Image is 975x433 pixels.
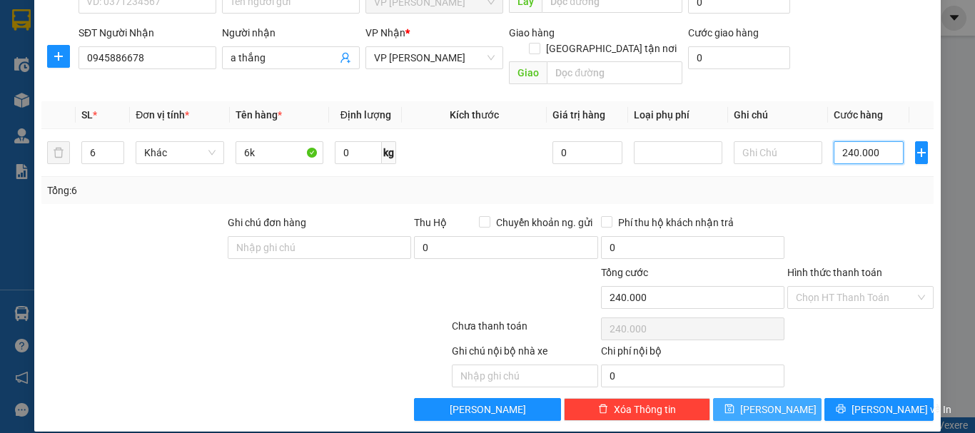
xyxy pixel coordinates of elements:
span: Giao [509,61,547,84]
label: Cước giao hàng [688,27,759,39]
span: Kích thước [450,109,499,121]
span: Giao hàng [509,27,555,39]
button: plus [47,45,70,68]
span: Giá trị hàng [552,109,605,121]
span: plus [48,51,69,62]
li: Số [GEOGRAPHIC_DATA][PERSON_NAME], P. [GEOGRAPHIC_DATA] [133,35,597,53]
div: Chưa thanh toán [450,318,600,343]
div: Ghi chú nội bộ nhà xe [452,343,598,365]
div: Tổng: 6 [47,183,378,198]
div: Chi phí nội bộ [601,343,784,365]
button: plus [915,141,928,164]
input: 0 [552,141,622,164]
input: Ghi Chú [734,141,822,164]
span: Chuyển khoản ng. gửi [490,215,598,230]
span: save [724,404,734,415]
span: VP Hà Tĩnh [374,47,495,68]
span: VP Nhận [365,27,405,39]
label: Ghi chú đơn hàng [228,217,306,228]
li: Hotline: 0981127575, 0981347575, 19009067 [133,53,597,71]
span: [PERSON_NAME] và In [852,402,951,417]
button: save[PERSON_NAME] [713,398,822,421]
span: Thu Hộ [414,217,447,228]
th: Loại phụ phí [628,101,728,129]
div: SĐT Người Nhận [79,25,216,41]
span: [PERSON_NAME] [450,402,526,417]
span: Đơn vị tính [136,109,189,121]
span: [PERSON_NAME] [740,402,817,417]
label: Hình thức thanh toán [787,267,882,278]
span: [GEOGRAPHIC_DATA] tận nơi [540,41,682,56]
span: plus [916,147,927,158]
span: printer [836,404,846,415]
span: kg [382,141,396,164]
button: printer[PERSON_NAME] và In [824,398,934,421]
input: Cước giao hàng [688,46,790,69]
button: [PERSON_NAME] [414,398,560,421]
span: Phí thu hộ khách nhận trả [612,215,739,230]
input: Ghi chú đơn hàng [228,236,411,259]
input: Nhập ghi chú [452,365,598,387]
span: Khác [144,142,216,163]
span: Tên hàng [236,109,282,121]
span: user-add [340,52,351,63]
button: deleteXóa Thông tin [564,398,710,421]
th: Ghi chú [728,101,828,129]
input: Dọc đường [547,61,682,84]
input: VD: Bàn, Ghế [236,141,324,164]
span: delete [598,404,608,415]
div: Người nhận [222,25,360,41]
span: Định lượng [340,109,391,121]
img: logo.jpg [18,18,89,89]
span: SL [81,109,93,121]
span: Xóa Thông tin [614,402,676,417]
button: delete [47,141,70,164]
span: Cước hàng [834,109,883,121]
b: GỬI : VP [PERSON_NAME] [18,103,249,127]
span: Tổng cước [601,267,648,278]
